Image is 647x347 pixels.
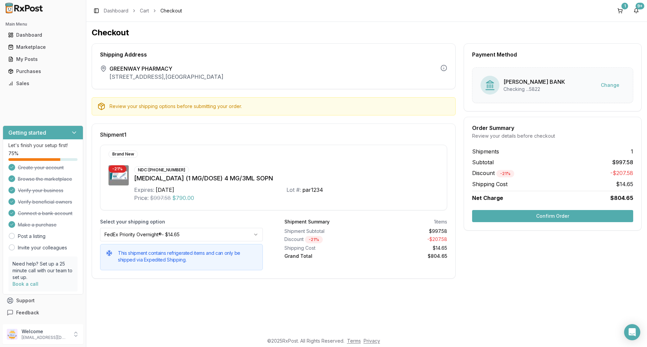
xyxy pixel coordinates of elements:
[347,338,361,344] a: Terms
[616,180,633,188] span: $14.65
[5,65,81,77] a: Purchases
[18,199,72,205] span: Verify beneficial owners
[8,142,78,149] p: Let's finish your setup first!
[12,261,73,281] p: Need help? Set up a 25 minute call with our team to set up.
[284,218,330,225] div: Shipment Summary
[18,187,63,194] span: Verify your business
[12,281,38,287] a: Book a call
[472,180,507,188] span: Shipping Cost
[284,228,363,235] div: Shipment Subtotal
[160,7,182,14] span: Checkout
[369,236,448,243] div: - $207.58
[472,133,633,139] div: Review your details before checkout
[5,41,81,53] a: Marketplace
[8,150,19,157] span: 75 %
[503,86,565,93] div: Checking ...5822
[109,150,138,158] div: Brand New
[610,169,633,177] span: -$207.58
[110,103,450,110] div: Review your shipping options before submitting your order.
[284,253,363,259] div: Grand Total
[3,294,83,307] button: Support
[5,29,81,41] a: Dashboard
[110,65,223,73] span: GREENWAY PHARMACY
[100,132,126,137] span: Shipment 1
[150,194,171,202] span: $997.58
[284,236,363,243] div: Discount
[109,165,126,173] div: - 21 %
[3,3,46,13] img: RxPost Logo
[8,32,78,38] div: Dashboard
[302,186,323,194] div: par1234
[5,53,81,65] a: My Posts
[22,335,68,340] p: [EMAIL_ADDRESS][DOMAIN_NAME]
[134,166,189,174] div: NDC: [PHONE_NUMBER]
[18,221,57,228] span: Make a purchase
[286,186,301,194] div: Lot #:
[364,338,380,344] a: Privacy
[624,324,640,340] div: Open Intercom Messenger
[496,170,514,177] div: - 21 %
[612,158,633,166] span: $997.58
[610,194,633,202] span: $804.65
[3,42,83,53] button: Marketplace
[472,170,514,176] span: Discount
[7,329,18,340] img: User avatar
[104,7,128,14] a: Dashboard
[134,194,149,202] div: Price:
[156,186,174,194] div: [DATE]
[472,147,499,155] span: Shipments
[369,245,448,251] div: $14.65
[5,77,81,90] a: Sales
[369,228,448,235] div: $997.58
[92,27,642,38] h1: Checkout
[3,54,83,65] button: My Posts
[284,245,363,251] div: Shipping Cost
[472,195,503,201] span: Net Charge
[434,218,447,225] div: 1 items
[369,253,448,259] div: $804.65
[134,186,154,194] div: Expires:
[22,328,68,335] p: Welcome
[615,5,625,16] button: 1
[18,244,67,251] a: Invite your colleagues
[472,125,633,131] div: Order Summary
[3,30,83,40] button: Dashboard
[18,176,72,182] span: Browse the marketplace
[8,129,46,137] h3: Getting started
[631,147,633,155] span: 1
[8,68,78,75] div: Purchases
[109,165,129,185] img: Ozempic (1 MG/DOSE) 4 MG/3ML SOPN
[5,22,81,27] h2: Main Menu
[140,7,149,14] a: Cart
[18,233,45,240] a: Post a listing
[8,56,78,63] div: My Posts
[305,236,323,243] div: - 21 %
[631,5,642,16] button: 9+
[472,52,633,57] div: Payment Method
[118,250,257,263] h5: This shipment contains refrigerated items and can only be shipped via Expedited Shipping.
[3,78,83,89] button: Sales
[621,3,628,9] div: 1
[110,73,223,81] p: [STREET_ADDRESS] , [GEOGRAPHIC_DATA]
[8,44,78,50] div: Marketplace
[18,210,72,217] span: Connect a bank account
[3,307,83,319] button: Feedback
[472,210,633,222] button: Confirm Order
[636,3,644,9] div: 9+
[16,309,39,316] span: Feedback
[503,78,565,86] div: [PERSON_NAME] BANK
[172,194,194,202] span: $790.00
[8,80,78,87] div: Sales
[104,7,182,14] nav: breadcrumb
[595,79,625,91] button: Change
[472,158,494,166] span: Subtotal
[3,66,83,77] button: Purchases
[100,52,447,57] div: Shipping Address
[100,218,263,225] label: Select your shipping option
[18,164,64,171] span: Create your account
[134,174,439,183] div: [MEDICAL_DATA] (1 MG/DOSE) 4 MG/3ML SOPN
